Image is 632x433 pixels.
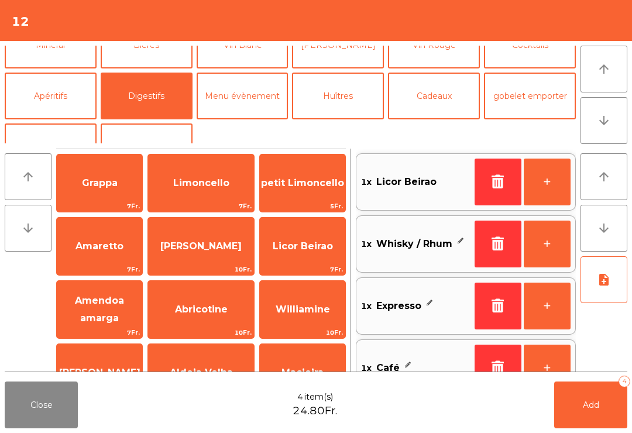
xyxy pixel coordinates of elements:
[597,221,611,235] i: arrow_downward
[57,264,142,275] span: 7Fr.
[524,159,571,205] button: +
[376,173,437,191] span: Licor Beirao
[261,177,344,188] span: petit Limoncello
[101,73,193,119] button: Digestifs
[597,114,611,128] i: arrow_downward
[361,359,372,377] span: 1x
[293,403,337,419] span: 24.80Fr.
[148,264,254,275] span: 10Fr.
[281,367,324,378] span: Macieira
[21,170,35,184] i: arrow_upward
[361,235,372,253] span: 1x
[273,240,333,252] span: Licor Beirao
[554,382,627,428] button: Add4
[581,205,627,252] button: arrow_downward
[160,240,242,252] span: [PERSON_NAME]
[175,304,228,315] span: Abricotine
[581,97,627,144] button: arrow_downward
[148,201,254,212] span: 7Fr.
[597,273,611,287] i: note_add
[581,153,627,200] button: arrow_upward
[361,173,372,191] span: 1x
[57,327,142,338] span: 7Fr.
[21,221,35,235] i: arrow_downward
[524,221,571,267] button: +
[197,73,288,119] button: Menu évènement
[524,345,571,391] button: +
[388,73,480,119] button: Cadeaux
[376,297,421,315] span: Expresso
[583,400,599,410] span: Add
[5,205,51,252] button: arrow_downward
[597,170,611,184] i: arrow_upward
[361,297,372,315] span: 1x
[581,256,627,303] button: note_add
[170,367,233,378] span: Aldeia Velha
[173,177,229,188] span: Limoncello
[484,73,576,119] button: gobelet emporter
[101,123,193,170] button: La Chasse
[304,391,333,403] span: item(s)
[12,13,29,30] h4: 12
[75,295,124,324] span: Amendoa amarga
[581,46,627,92] button: arrow_upward
[260,201,345,212] span: 5Fr.
[292,73,384,119] button: Huîtres
[148,327,254,338] span: 10Fr.
[297,391,303,403] span: 4
[597,62,611,76] i: arrow_upward
[5,382,78,428] button: Close
[276,304,330,315] span: Williamine
[376,235,452,253] span: Whisky / Rhum
[619,376,630,387] div: 4
[5,123,97,170] button: BROCANTE
[524,283,571,329] button: +
[260,327,345,338] span: 10Fr.
[59,367,140,378] span: [PERSON_NAME]
[57,201,142,212] span: 7Fr.
[82,177,118,188] span: Grappa
[5,153,51,200] button: arrow_upward
[5,73,97,119] button: Apéritifs
[260,264,345,275] span: 7Fr.
[75,240,123,252] span: Amaretto
[376,359,400,377] span: Café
